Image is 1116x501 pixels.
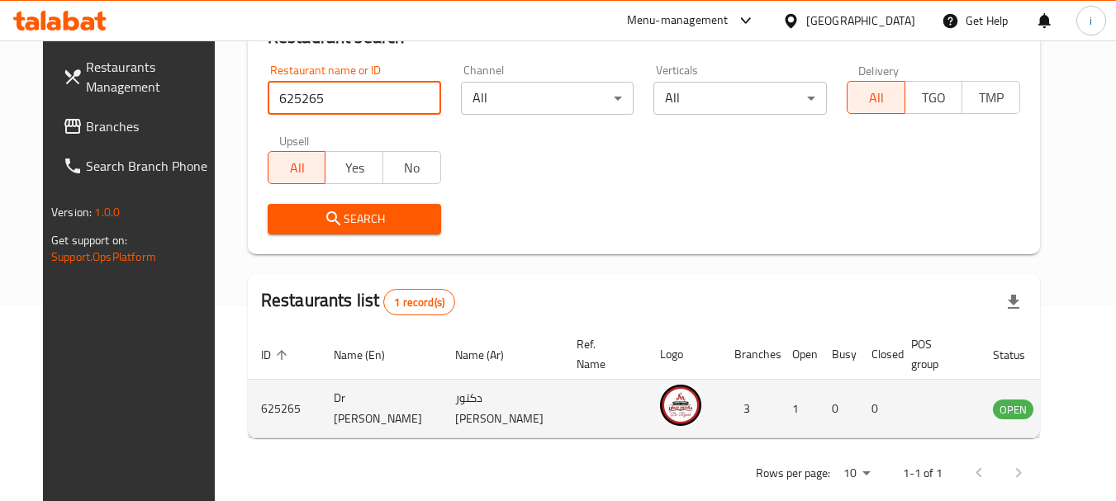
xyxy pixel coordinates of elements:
[268,82,441,115] input: Search for restaurant name or ID..
[50,47,230,106] a: Restaurants Management
[275,156,320,180] span: All
[647,329,721,380] th: Logo
[50,106,230,146] a: Branches
[334,345,406,365] span: Name (En)
[847,81,905,114] button: All
[962,81,1020,114] button: TMP
[261,288,455,315] h2: Restaurants list
[858,64,900,76] label: Delivery
[268,25,1020,50] h2: Restaurant search
[653,82,827,115] div: All
[993,345,1047,365] span: Status
[627,11,729,31] div: Menu-management
[854,86,899,110] span: All
[94,201,120,223] span: 1.0.0
[994,282,1033,322] div: Export file
[442,380,563,438] td: دكتور [PERSON_NAME]
[268,204,441,234] button: Search
[969,86,1014,110] span: TMP
[911,334,960,374] span: POS group
[321,380,442,438] td: Dr [PERSON_NAME]
[993,399,1033,419] div: OPEN
[86,57,216,97] span: Restaurants Management
[721,329,779,380] th: Branches
[461,82,634,115] div: All
[383,289,455,315] div: Total records count
[50,146,230,186] a: Search Branch Phone
[756,463,830,484] p: Rows per page:
[279,135,310,146] label: Upsell
[903,463,943,484] p: 1-1 of 1
[248,380,321,438] td: 625265
[905,81,963,114] button: TGO
[721,380,779,438] td: 3
[51,201,92,223] span: Version:
[819,329,858,380] th: Busy
[779,380,819,438] td: 1
[806,12,915,30] div: [GEOGRAPHIC_DATA]
[51,246,156,267] a: Support.OpsPlatform
[390,156,435,180] span: No
[86,156,216,176] span: Search Branch Phone
[281,209,428,229] span: Search
[779,329,819,380] th: Open
[86,116,216,136] span: Branches
[332,156,377,180] span: Yes
[455,345,525,365] span: Name (Ar)
[858,380,898,438] td: 0
[384,295,454,310] span: 1 record(s)
[1090,12,1092,30] span: i
[993,400,1033,419] span: OPEN
[261,345,292,365] span: ID
[325,151,383,184] button: Yes
[837,461,876,486] div: Rows per page:
[382,151,441,184] button: No
[268,151,326,184] button: All
[577,334,627,374] span: Ref. Name
[819,380,858,438] td: 0
[912,86,957,110] span: TGO
[660,385,701,426] img: Dr Ryash
[51,229,127,251] span: Get support on:
[858,329,898,380] th: Closed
